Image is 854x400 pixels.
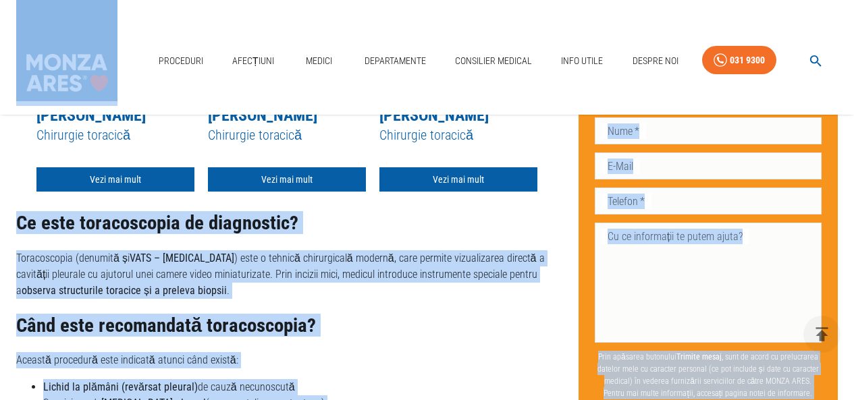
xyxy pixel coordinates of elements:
a: [PERSON_NAME] [36,106,146,125]
h5: Chirurgie toracică [208,126,366,144]
a: Departamente [359,47,431,75]
h5: Chirurgie toracică [379,126,537,144]
strong: observa structurile toracice și a preleva biopsii [22,284,227,297]
a: Medici [298,47,341,75]
a: Vezi mai mult [379,167,537,192]
button: delete [803,316,840,353]
h2: Când este recomandată toracoscopia? [16,315,557,337]
p: Toracoscopia (denumită și ) este o tehnică chirurgicală modernă, care permite vizualizarea direct... [16,250,557,299]
b: Trimite mesaj [676,352,722,362]
a: Vezi mai mult [36,167,194,192]
a: Proceduri [153,47,209,75]
h2: Ce este toracoscopia de diagnostic? [16,212,557,234]
a: Vezi mai mult [208,167,366,192]
a: [PERSON_NAME] [208,106,317,125]
a: Afecțiuni [227,47,279,75]
a: Despre Noi [627,47,684,75]
h5: Chirurgie toracică [36,126,194,144]
a: Consilier Medical [450,47,537,75]
a: Info Utile [556,47,608,75]
strong: VATS – [MEDICAL_DATA] [130,252,234,264]
p: Această procedură este indicată atunci când există: [16,352,557,368]
a: 031 9300 [702,46,776,75]
div: 031 9300 [730,52,765,69]
a: [PERSON_NAME] [379,106,489,125]
li: de cauză necunoscută [43,379,557,395]
strong: Lichid la plămâni (revărsat pleural) [43,380,198,393]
